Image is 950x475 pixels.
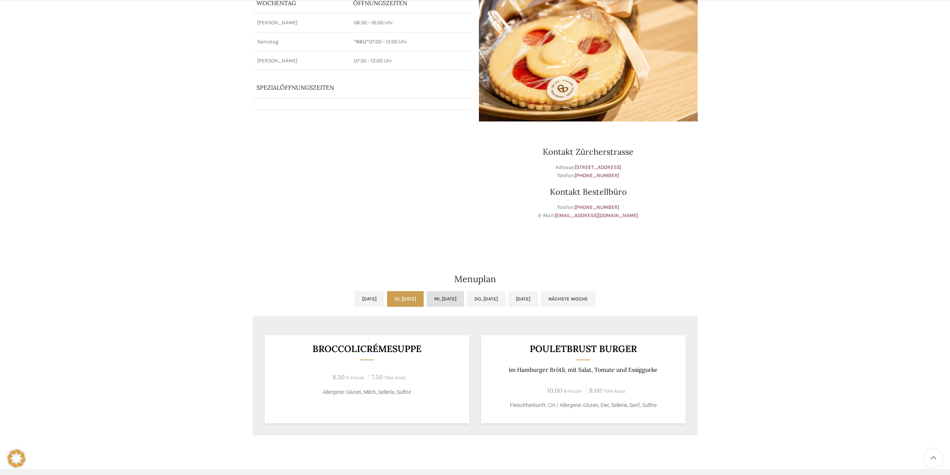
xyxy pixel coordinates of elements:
[387,291,424,307] a: Di, [DATE]
[479,163,698,180] p: Adresse: Telefon:
[490,366,676,373] p: im Hamburger Brötli, mit Salat, Tomate und Essiggurke
[547,386,562,395] span: 10.00
[256,83,447,92] p: Spezialöffnungszeiten
[575,164,621,170] a: [STREET_ADDRESS]
[371,373,383,381] span: 7.50
[427,291,464,307] a: Mi, [DATE]
[253,275,698,284] h2: Menuplan
[479,203,698,220] p: Telefon: E-Mail:
[479,188,698,196] h3: Kontakt Bestellbüro
[257,38,345,46] p: Samstag
[564,389,582,394] span: In-House
[333,373,345,381] span: 8.30
[924,449,943,468] a: Scroll to top button
[490,344,676,354] h3: Pouletbrust Burger
[354,38,467,46] p: 07:00 - 12:00 Uhr
[479,148,698,156] h3: Kontakt Zürcherstrasse
[354,19,467,27] p: 06:30 - 18:00 Uhr
[257,57,345,65] p: [PERSON_NAME]
[354,57,467,65] p: 07:30 - 12:00 Uhr
[589,386,602,395] span: 9.00
[274,344,460,354] h3: Broccolicrémesuppe
[575,204,619,210] a: [PHONE_NUMBER]
[541,291,595,307] a: Nächste Woche
[555,212,638,219] a: [EMAIL_ADDRESS][DOMAIN_NAME]
[257,19,345,27] p: [PERSON_NAME]
[467,291,505,307] a: Do, [DATE]
[603,389,625,394] span: Take-Away
[346,375,364,380] span: In-House
[355,291,384,307] a: [DATE]
[384,375,406,380] span: Take-Away
[508,291,538,307] a: [DATE]
[253,129,471,241] iframe: schwyter zürcherstrasse 33
[274,388,460,396] p: Allergene: Gluten, Milch, Sellerie, Sulfite
[575,172,619,179] a: [PHONE_NUMBER]
[490,401,676,409] p: Fleischherkunft: CH / Allergene: Gluten, Eier, Sellerie, Senf, Sulfite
